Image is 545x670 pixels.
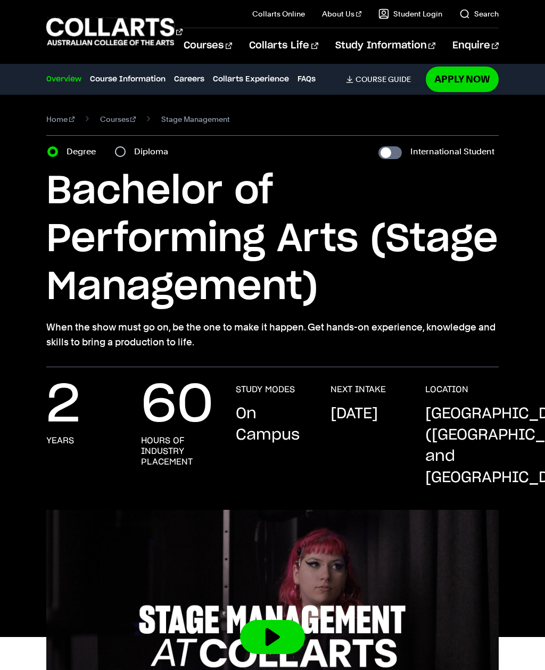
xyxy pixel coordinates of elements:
[331,384,386,395] h3: NEXT INTAKE
[252,9,305,19] a: Collarts Online
[236,403,309,446] p: On Campus
[46,168,499,311] h1: Bachelor of Performing Arts (Stage Management)
[141,435,214,467] h3: hours of industry placement
[90,73,166,85] a: Course Information
[46,16,157,47] div: Go to homepage
[46,73,81,85] a: Overview
[46,435,74,446] h3: years
[161,112,230,127] span: Stage Management
[298,73,316,85] a: FAQs
[213,73,289,85] a: Collarts Experience
[346,75,419,84] a: Course Guide
[335,28,435,63] a: Study Information
[141,384,213,427] p: 60
[46,320,499,350] p: When the show must go on, be the one to make it happen. Get hands-on experience, knowledge and sk...
[236,384,295,395] h3: STUDY MODES
[452,28,499,63] a: Enquire
[378,9,442,19] a: Student Login
[331,403,378,425] p: [DATE]
[249,28,318,63] a: Collarts Life
[410,144,494,159] label: International Student
[174,73,204,85] a: Careers
[184,28,232,63] a: Courses
[46,384,80,427] p: 2
[134,144,175,159] label: Diploma
[322,9,361,19] a: About Us
[46,112,75,127] a: Home
[67,144,102,159] label: Degree
[100,112,136,127] a: Courses
[426,67,499,92] a: Apply Now
[425,384,468,395] h3: LOCATION
[459,9,499,19] a: Search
